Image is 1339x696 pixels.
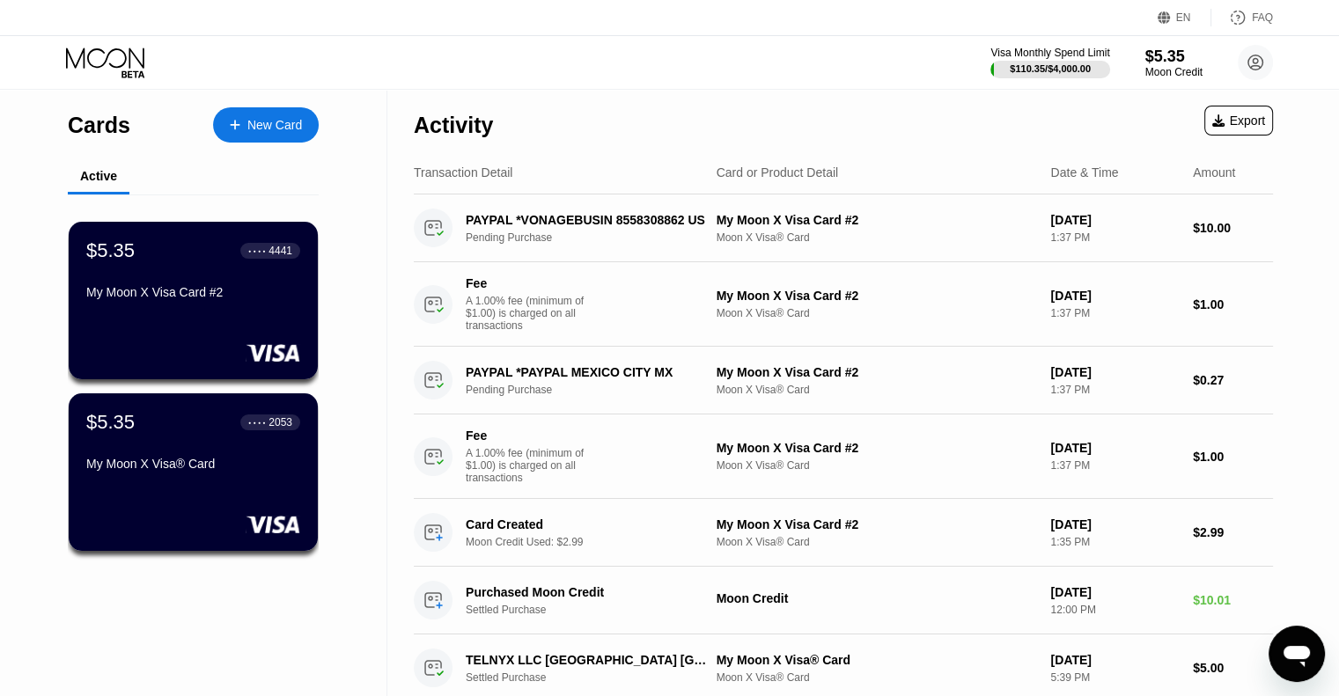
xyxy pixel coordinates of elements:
[466,604,725,616] div: Settled Purchase
[269,245,292,257] div: 4441
[247,118,302,133] div: New Card
[414,347,1273,414] div: PAYPAL *PAYPAL MEXICO CITY MXPending PurchaseMy Moon X Visa Card #2Moon X Visa® Card[DATE]1:37 PM...
[1010,63,1091,74] div: $110.35 / $4,000.00
[466,365,707,379] div: PAYPAL *PAYPAL MEXICO CITY MX
[1145,66,1203,78] div: Moon Credit
[213,107,319,143] div: New Card
[717,653,1037,667] div: My Moon X Visa® Card
[1193,593,1273,607] div: $10.01
[414,262,1273,347] div: FeeA 1.00% fee (minimum of $1.00) is charged on all transactionsMy Moon X Visa Card #2Moon X Visa...
[1050,384,1179,396] div: 1:37 PM
[1193,165,1235,179] div: Amount
[990,47,1109,78] div: Visa Monthly Spend Limit$110.35/$4,000.00
[1204,106,1273,136] div: Export
[717,517,1037,531] div: My Moon X Visa Card #2
[69,222,318,379] div: $5.35● ● ● ●4441My Moon X Visa Card #2
[86,285,300,299] div: My Moon X Visa Card #2
[466,295,598,332] div: A 1.00% fee (minimum of $1.00) is charged on all transactions
[86,239,135,262] div: $5.35
[466,231,725,244] div: Pending Purchase
[1176,11,1191,24] div: EN
[414,165,512,179] div: Transaction Detail
[466,213,707,227] div: PAYPAL *VONAGEBUSIN 8558308862 US
[1193,661,1273,675] div: $5.00
[1252,11,1273,24] div: FAQ
[1193,297,1273,311] div: $1.00
[1050,441,1179,455] div: [DATE]
[466,447,598,484] div: A 1.00% fee (minimum of $1.00) is charged on all transactions
[717,289,1037,303] div: My Moon X Visa Card #2
[1050,165,1118,179] div: Date & Time
[1158,9,1211,26] div: EN
[1050,536,1179,548] div: 1:35 PM
[414,113,493,138] div: Activity
[717,213,1037,227] div: My Moon X Visa Card #2
[269,416,292,429] div: 2053
[1050,653,1179,667] div: [DATE]
[1050,671,1179,684] div: 5:39 PM
[717,591,1037,605] div: Moon Credit
[414,414,1273,499] div: FeeA 1.00% fee (minimum of $1.00) is charged on all transactionsMy Moon X Visa Card #2Moon X Visa...
[86,457,300,471] div: My Moon X Visa® Card
[414,194,1273,262] div: PAYPAL *VONAGEBUSIN 8558308862 USPending PurchaseMy Moon X Visa Card #2Moon X Visa® Card[DATE]1:3...
[1050,459,1179,472] div: 1:37 PM
[414,499,1273,567] div: Card CreatedMoon Credit Used: $2.99My Moon X Visa Card #2Moon X Visa® Card[DATE]1:35 PM$2.99
[1050,517,1179,531] div: [DATE]
[717,231,1037,244] div: Moon X Visa® Card
[68,113,130,138] div: Cards
[466,276,589,290] div: Fee
[1145,48,1203,78] div: $5.35Moon Credit
[717,671,1037,684] div: Moon X Visa® Card
[80,169,117,183] div: Active
[717,441,1037,455] div: My Moon X Visa Card #2
[717,536,1037,548] div: Moon X Visa® Card
[1050,365,1179,379] div: [DATE]
[717,165,839,179] div: Card or Product Detail
[1193,450,1273,464] div: $1.00
[466,585,707,599] div: Purchased Moon Credit
[1050,231,1179,244] div: 1:37 PM
[1050,213,1179,227] div: [DATE]
[717,307,1037,319] div: Moon X Visa® Card
[1050,307,1179,319] div: 1:37 PM
[1269,626,1325,682] iframe: Button to launch messaging window, conversation in progress
[1050,289,1179,303] div: [DATE]
[717,459,1037,472] div: Moon X Visa® Card
[1050,585,1179,599] div: [DATE]
[466,653,707,667] div: TELNYX LLC [GEOGRAPHIC_DATA] [GEOGRAPHIC_DATA]
[990,47,1109,59] div: Visa Monthly Spend Limit
[1193,221,1273,235] div: $10.00
[414,567,1273,634] div: Purchased Moon CreditSettled PurchaseMoon Credit[DATE]12:00 PM$10.01
[1212,114,1265,128] div: Export
[248,420,266,425] div: ● ● ● ●
[1193,525,1273,539] div: $2.99
[1050,604,1179,616] div: 12:00 PM
[717,365,1037,379] div: My Moon X Visa Card #2
[248,248,266,253] div: ● ● ● ●
[466,384,725,396] div: Pending Purchase
[86,411,135,434] div: $5.35
[1211,9,1273,26] div: FAQ
[1145,48,1203,66] div: $5.35
[466,536,725,548] div: Moon Credit Used: $2.99
[466,429,589,443] div: Fee
[1193,373,1273,387] div: $0.27
[466,671,725,684] div: Settled Purchase
[466,517,707,531] div: Card Created
[69,393,318,551] div: $5.35● ● ● ●2053My Moon X Visa® Card
[717,384,1037,396] div: Moon X Visa® Card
